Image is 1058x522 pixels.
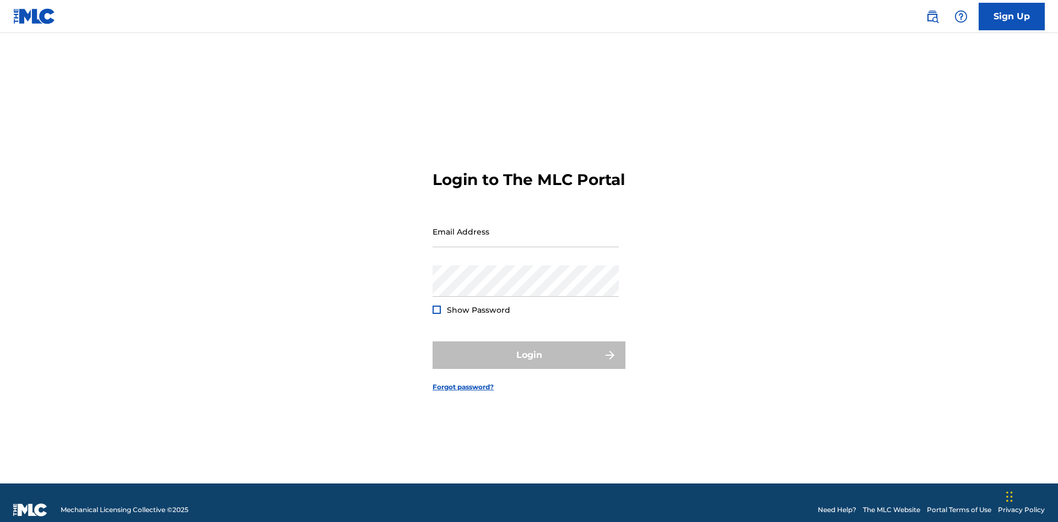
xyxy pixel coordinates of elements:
[447,305,510,315] span: Show Password
[13,8,56,24] img: MLC Logo
[61,505,188,515] span: Mechanical Licensing Collective © 2025
[950,6,972,28] div: Help
[818,505,856,515] a: Need Help?
[954,10,968,23] img: help
[979,3,1045,30] a: Sign Up
[863,505,920,515] a: The MLC Website
[926,10,939,23] img: search
[433,382,494,392] a: Forgot password?
[1006,480,1013,513] div: Drag
[921,6,943,28] a: Public Search
[433,170,625,189] h3: Login to The MLC Portal
[1003,469,1058,522] iframe: Chat Widget
[998,505,1045,515] a: Privacy Policy
[13,503,47,516] img: logo
[927,505,991,515] a: Portal Terms of Use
